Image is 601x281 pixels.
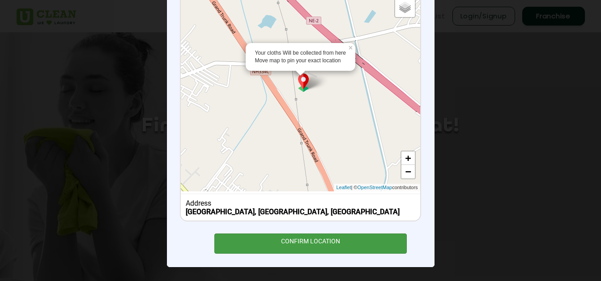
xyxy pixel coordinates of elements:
[214,233,407,254] div: CONFIRM LOCATION
[401,151,415,165] a: Zoom in
[336,184,351,191] a: Leaflet
[401,165,415,178] a: Zoom out
[255,49,346,65] div: Your cloths Will be collected from here Move map to pin your exact location
[186,208,400,216] b: [GEOGRAPHIC_DATA], [GEOGRAPHIC_DATA], [GEOGRAPHIC_DATA]
[334,184,420,191] div: | © contributors
[347,43,355,49] a: ×
[357,184,392,191] a: OpenStreetMap
[186,199,415,208] div: Address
